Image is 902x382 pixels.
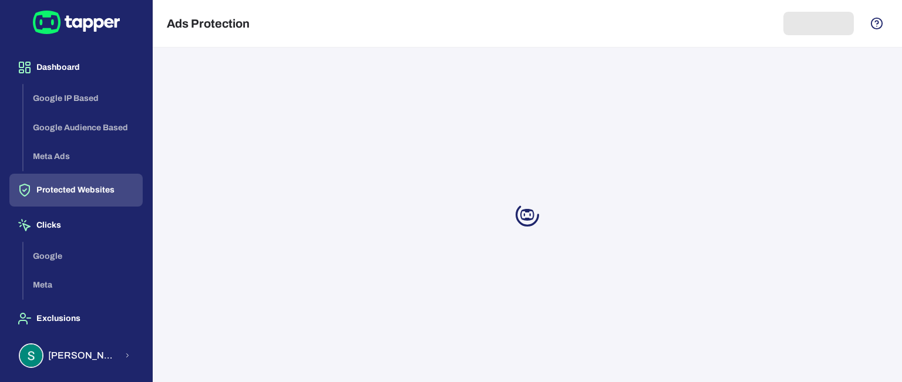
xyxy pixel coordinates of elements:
a: Dashboard [9,62,143,72]
button: Protected Websites [9,174,143,207]
button: Dashboard [9,51,143,84]
button: Clicks [9,209,143,242]
a: Protected Websites [9,184,143,194]
button: Exclusions [9,302,143,335]
span: [PERSON_NAME] [PERSON_NAME] [48,350,117,361]
img: Stuart Parkin [20,344,42,367]
button: Stuart Parkin[PERSON_NAME] [PERSON_NAME] [9,339,143,373]
a: Clicks [9,219,143,229]
h5: Ads Protection [167,16,250,31]
a: Exclusions [9,313,143,323]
